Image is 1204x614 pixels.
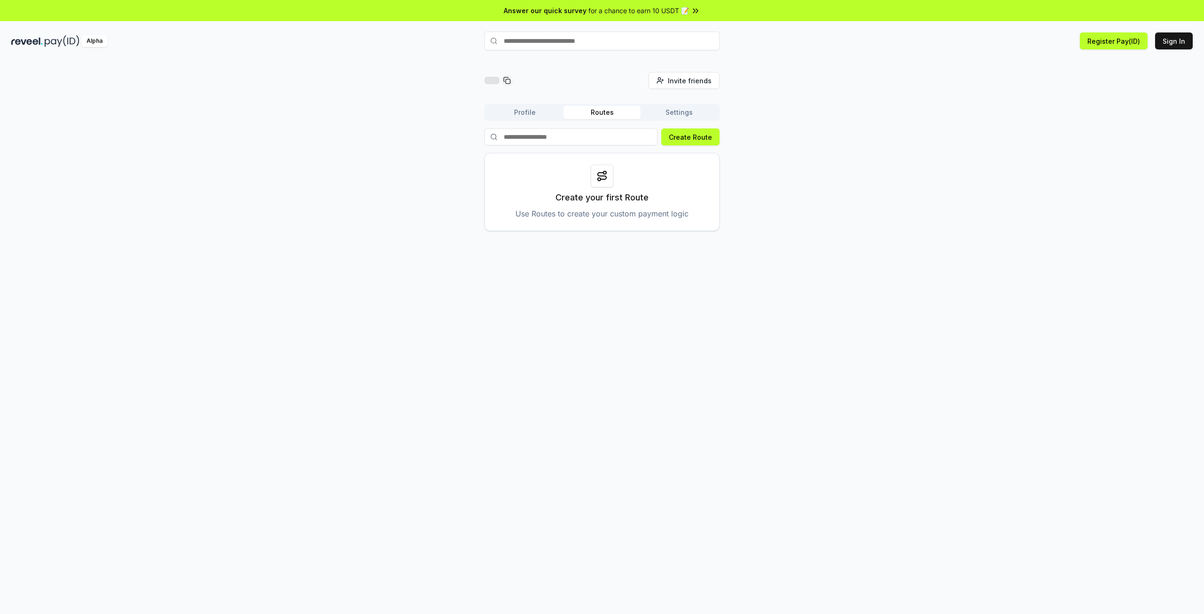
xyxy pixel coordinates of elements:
[563,106,641,119] button: Routes
[504,6,586,16] span: Answer our quick survey
[515,208,689,219] p: Use Routes to create your custom payment logic
[588,6,689,16] span: for a chance to earn 10 USDT 📝
[649,72,720,89] button: Invite friends
[641,106,718,119] button: Settings
[661,128,720,145] button: Create Route
[81,35,108,47] div: Alpha
[668,76,712,86] span: Invite friends
[486,106,563,119] button: Profile
[1155,32,1193,49] button: Sign In
[11,35,43,47] img: reveel_dark
[555,191,649,204] p: Create your first Route
[1080,32,1148,49] button: Register Pay(ID)
[45,35,79,47] img: pay_id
